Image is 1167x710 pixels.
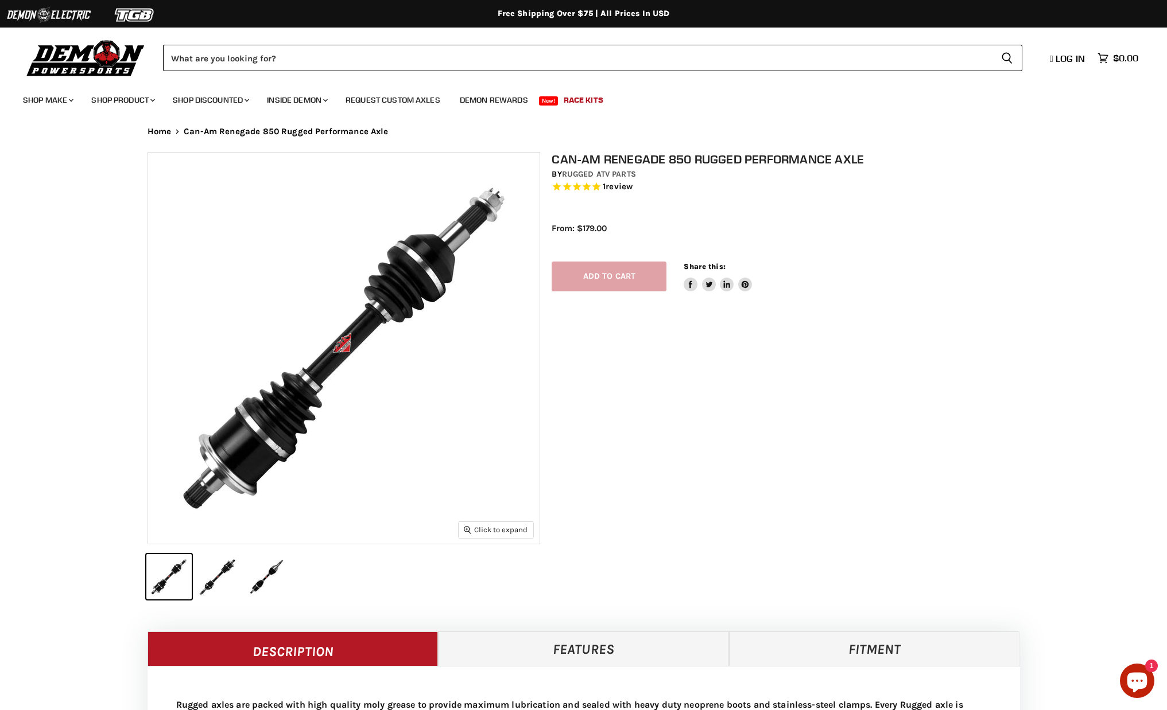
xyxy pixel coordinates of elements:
[14,84,1135,112] ul: Main menu
[148,631,439,666] a: Description
[1056,53,1085,64] span: Log in
[125,9,1043,19] div: Free Shipping Over $75 | All Prices In USD
[539,96,559,106] span: New!
[684,262,725,271] span: Share this:
[164,88,256,112] a: Shop Discounted
[464,525,528,534] span: Click to expand
[992,45,1022,71] button: Search
[146,554,192,599] button: IMAGE thumbnail
[459,522,533,537] button: Click to expand
[555,88,612,112] a: Race Kits
[23,37,149,78] img: Demon Powersports
[163,45,1022,71] form: Product
[148,153,540,544] img: IMAGE
[1113,53,1138,64] span: $0.00
[603,181,633,192] span: 1 reviews
[337,88,449,112] a: Request Custom Axles
[148,127,172,136] a: Home
[6,4,92,26] img: Demon Electric Logo 2
[184,127,388,136] span: Can-Am Renegade 850 Rugged Performance Axle
[438,631,729,666] a: Features
[1116,664,1158,701] inbox-online-store-chat: Shopify online store chat
[14,88,80,112] a: Shop Make
[729,631,1020,666] a: Fitment
[451,88,537,112] a: Demon Rewards
[562,169,636,179] a: Rugged ATV Parts
[552,181,1032,193] span: Rated 5.0 out of 5 stars 1 reviews
[244,554,289,599] button: IMAGE thumbnail
[258,88,335,112] a: Inside Demon
[552,168,1032,181] div: by
[92,4,178,26] img: TGB Logo 2
[195,554,241,599] button: IMAGE thumbnail
[163,45,992,71] input: Search
[1045,53,1092,64] a: Log in
[83,88,162,112] a: Shop Product
[1092,50,1144,67] a: $0.00
[684,262,752,292] aside: Share this:
[125,127,1043,136] nav: Breadcrumbs
[552,152,1032,166] h1: Can-Am Renegade 850 Rugged Performance Axle
[552,223,607,233] span: From: $179.00
[606,181,633,192] span: review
